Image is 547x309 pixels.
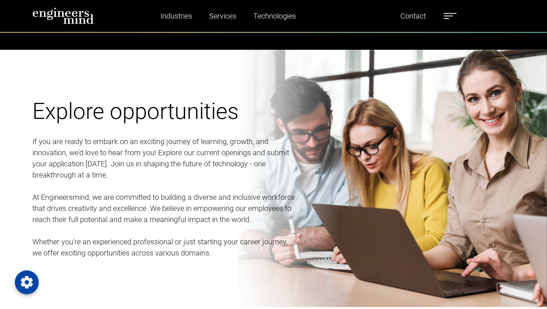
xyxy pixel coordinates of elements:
p: Whether you're an experienced professional or just starting your career journey, we offer excitin... [32,236,297,258]
h1: Explore opportunities [32,98,297,125]
p: If you are ready to embark on an exciting journey of learning, growth, and innovation, we'd love ... [32,136,297,180]
a: Contact [397,7,429,25]
img: logo [32,7,94,24]
p: At Engineersmind, we are committed to building a diverse and inclusive workforce that drives crea... [32,192,297,225]
a: Technologies [250,7,299,25]
a: Industries [157,7,195,25]
a: Services [206,7,239,25]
